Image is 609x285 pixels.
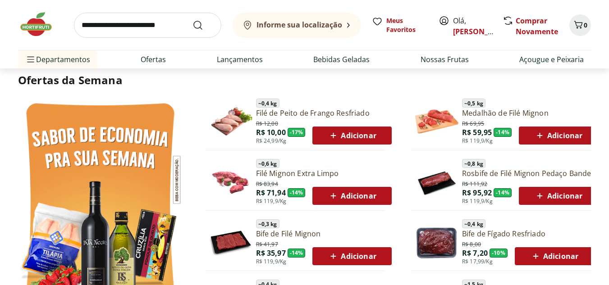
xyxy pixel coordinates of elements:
[256,198,287,205] span: R$ 119,9/Kg
[256,229,392,239] a: Bife de Filé Mignon
[256,127,286,137] span: R$ 10,00
[256,258,287,265] span: R$ 119,9/Kg
[328,190,376,201] span: Adicionar
[519,127,598,145] button: Adicionar
[519,54,584,65] a: Açougue e Peixaria
[192,20,214,31] button: Submit Search
[534,190,582,201] span: Adicionar
[386,16,428,34] span: Meus Favoritos
[462,258,493,265] span: R$ 17,99/Kg
[462,198,493,205] span: R$ 119,9/Kg
[494,128,512,137] span: - 14 %
[515,247,594,265] button: Adicionar
[494,188,512,197] span: - 14 %
[256,168,392,178] a: Filé Mignon Extra Limpo
[256,188,286,198] span: R$ 71,94
[462,99,485,108] span: ~ 0,5 kg
[256,108,392,118] a: Filé de Peito de Frango Resfriado
[462,248,488,258] span: R$ 7,20
[462,118,484,127] span: R$ 69,95
[584,21,587,29] span: 0
[328,130,376,141] span: Adicionar
[25,49,90,70] span: Departamentos
[534,130,582,141] span: Adicionar
[18,11,63,38] img: Hortifruti
[256,179,278,188] span: R$ 83,94
[256,20,342,30] b: Informe sua localização
[256,137,287,145] span: R$ 24,99/Kg
[74,13,221,38] input: search
[141,54,166,65] a: Ofertas
[462,159,485,168] span: ~ 0,8 kg
[256,219,279,228] span: ~ 0,3 kg
[453,15,493,37] span: Olá,
[462,108,598,118] a: Medalhão de Filé Mignon
[313,54,370,65] a: Bebidas Geladas
[569,14,591,36] button: Carrinho
[256,99,279,108] span: ~ 0,4 kg
[217,54,263,65] a: Lançamentos
[462,137,493,145] span: R$ 119,9/Kg
[232,13,361,38] button: Informe sua localização
[256,159,279,168] span: ~ 0,6 kg
[462,168,598,178] a: Rosbife de Filé Mignon Pedaço Bandeja
[415,221,458,264] img: Bife de Fígado Resfriado
[209,100,252,143] img: Filé de Peito de Frango Resfriado
[462,127,492,137] span: R$ 59,95
[25,49,36,70] button: Menu
[256,239,278,248] span: R$ 41,97
[256,248,286,258] span: R$ 35,97
[462,239,481,248] span: R$ 8,00
[421,54,469,65] a: Nossas Frutas
[209,160,252,204] img: Filé Mignon Extra Limpo
[516,16,558,36] a: Comprar Novamente
[256,118,278,127] span: R$ 12,00
[288,128,306,137] span: - 17 %
[312,247,391,265] button: Adicionar
[288,249,306,258] span: - 14 %
[490,249,508,258] span: - 10 %
[453,27,512,36] a: [PERSON_NAME]
[530,251,578,262] span: Adicionar
[312,127,391,145] button: Adicionar
[372,16,428,34] a: Meus Favoritos
[312,187,391,205] button: Adicionar
[18,72,591,88] h2: Ofertas da Semana
[462,219,485,228] span: ~ 0,4 kg
[415,160,458,204] img: Principal
[462,179,487,188] span: R$ 111,92
[288,188,306,197] span: - 14 %
[462,188,492,198] span: R$ 95,92
[328,251,376,262] span: Adicionar
[519,187,598,205] button: Adicionar
[209,221,252,264] img: Principal
[462,229,594,239] a: Bife de Fígado Resfriado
